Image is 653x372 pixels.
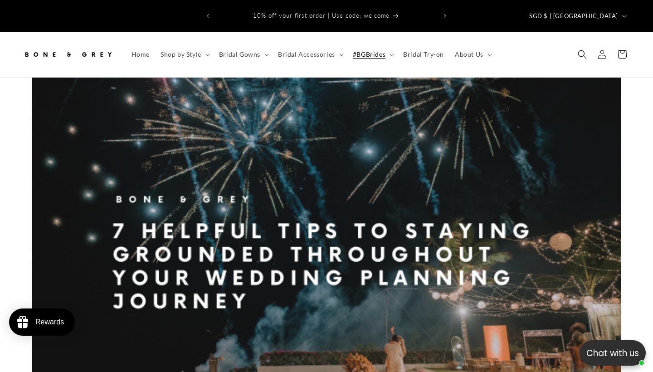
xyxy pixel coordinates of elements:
span: SGD $ | [GEOGRAPHIC_DATA] [529,12,618,21]
a: Bone and Grey Bridal [19,41,117,68]
button: Open chatbox [580,340,646,366]
span: About Us [455,50,483,59]
button: Next announcement [435,7,455,24]
summary: Shop by Style [155,45,214,64]
span: Home [132,50,150,59]
summary: About Us [449,45,496,64]
summary: Bridal Accessories [273,45,347,64]
a: Home [126,45,155,64]
span: Shop by Style [161,50,201,59]
summary: Search [572,44,592,64]
span: Bridal Accessories [278,50,335,59]
a: Bridal Try-on [398,45,449,64]
span: Bridal Gowns [219,50,260,59]
span: 10% off your first order | Use code: welcome [253,12,390,19]
p: Chat with us [580,347,646,360]
span: Bridal Try-on [403,50,444,59]
button: Previous announcement [198,7,218,24]
div: Rewards [35,318,64,326]
span: #BGBrides [353,50,385,59]
button: SGD $ | [GEOGRAPHIC_DATA] [524,7,630,24]
img: Bone and Grey Bridal [23,44,113,64]
summary: Bridal Gowns [214,45,273,64]
summary: #BGBrides [347,45,398,64]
